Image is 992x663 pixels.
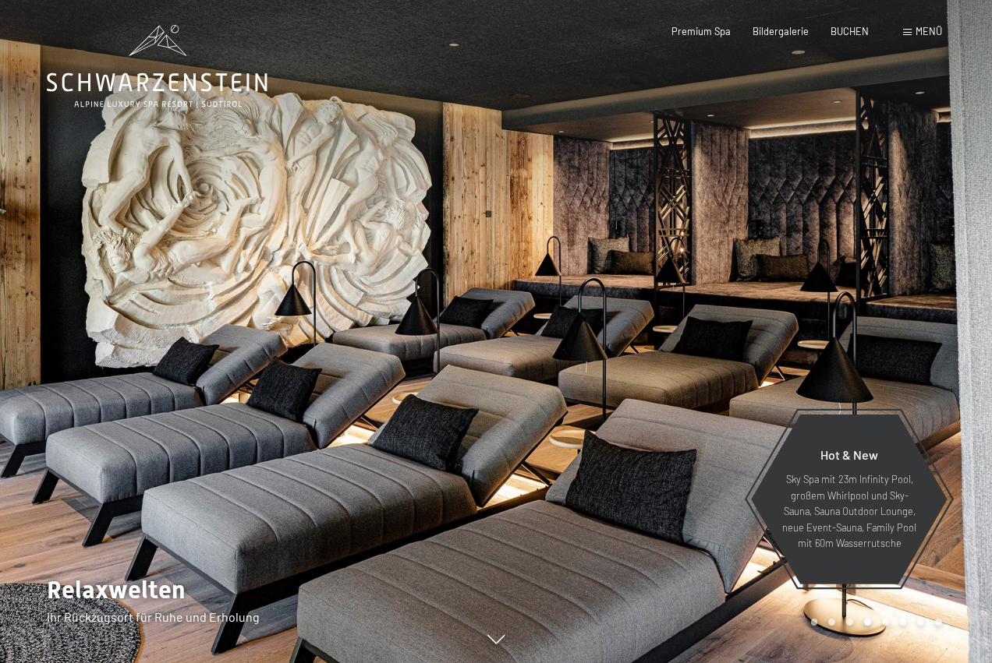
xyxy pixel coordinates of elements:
[882,619,889,626] div: Carousel Page 5
[831,25,869,37] a: BUCHEN
[864,619,871,626] div: Carousel Page 4 (Current Slide)
[900,619,907,626] div: Carousel Page 6
[916,25,942,37] span: Menü
[820,447,878,462] span: Hot & New
[750,414,948,585] a: Hot & New Sky Spa mit 23m Infinity Pool, großem Whirlpool und Sky-Sauna, Sauna Outdoor Lounge, ne...
[828,619,835,626] div: Carousel Page 2
[811,619,818,626] div: Carousel Page 1
[806,619,942,626] div: Carousel Pagination
[671,25,731,37] a: Premium Spa
[753,25,809,37] a: Bildergalerie
[781,471,917,551] p: Sky Spa mit 23m Infinity Pool, großem Whirlpool und Sky-Sauna, Sauna Outdoor Lounge, neue Event-S...
[846,619,853,626] div: Carousel Page 3
[917,619,924,626] div: Carousel Page 7
[935,619,942,626] div: Carousel Page 8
